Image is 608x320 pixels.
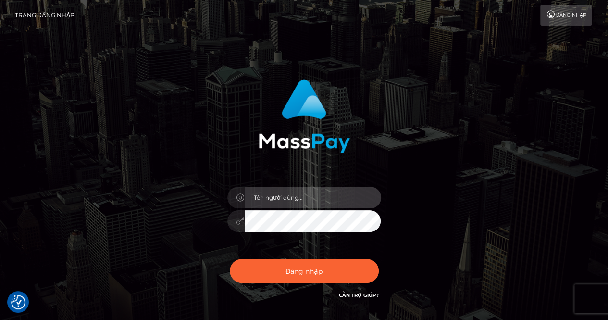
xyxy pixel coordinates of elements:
a: Trang đăng nhập [15,5,74,26]
font: Đăng nhập [556,12,586,18]
input: Tên người dùng... [245,187,381,208]
font: Đăng nhập [285,267,323,275]
a: Cần trợ giúp? [339,292,379,298]
button: Đăng nhập [230,259,379,283]
button: Tùy chọn đồng ý [11,295,25,309]
a: Đăng nhập [540,5,592,26]
img: Nút đồng ý xem lại [11,295,25,309]
img: Đăng nhập MassPay [259,79,350,153]
font: Trang đăng nhập [15,12,74,19]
